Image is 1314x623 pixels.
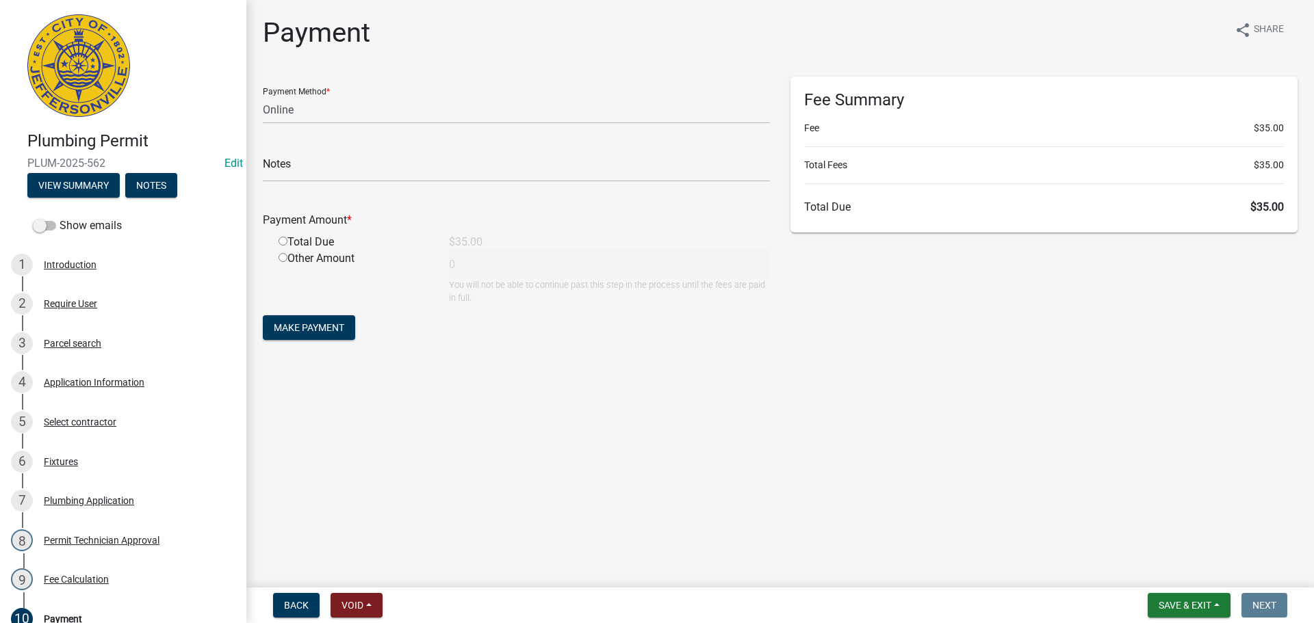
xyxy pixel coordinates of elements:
[44,299,97,308] div: Require User
[804,121,1284,135] li: Fee
[224,157,243,170] wm-modal-confirm: Edit Application Number
[27,173,120,198] button: View Summary
[44,457,78,466] div: Fixtures
[268,250,439,304] div: Other Amount
[11,332,33,354] div: 3
[44,574,109,584] div: Fee Calculation
[1235,22,1251,38] i: share
[804,200,1284,213] h6: Total Due
[44,535,159,545] div: Permit Technician Approval
[1252,600,1276,611] span: Next
[11,490,33,512] div: 7
[1254,121,1284,135] span: $35.00
[11,411,33,433] div: 5
[1254,22,1284,38] span: Share
[804,90,1284,110] h6: Fee Summary
[1148,593,1231,618] button: Save & Exit
[11,371,33,393] div: 4
[253,212,780,228] div: Payment Amount
[11,254,33,276] div: 1
[27,14,130,117] img: City of Jeffersonville, Indiana
[27,157,219,170] span: PLUM-2025-562
[11,293,33,315] div: 2
[44,377,144,387] div: Application Information
[27,181,120,191] wm-modal-confirm: Summary
[1250,200,1284,213] span: $35.00
[1254,158,1284,172] span: $35.00
[125,173,177,198] button: Notes
[44,417,116,427] div: Select contractor
[804,158,1284,172] li: Total Fees
[1159,600,1211,611] span: Save & Exit
[44,496,134,505] div: Plumbing Application
[273,593,320,618] button: Back
[1241,593,1287,618] button: Next
[224,157,243,170] a: Edit
[44,339,101,348] div: Parcel search
[27,131,235,151] h4: Plumbing Permit
[331,593,383,618] button: Void
[263,315,355,340] button: Make Payment
[44,260,96,269] div: Introduction
[11,568,33,590] div: 9
[11,529,33,551] div: 8
[33,217,122,234] label: Show emails
[125,181,177,191] wm-modal-confirm: Notes
[11,451,33,473] div: 6
[274,322,344,333] span: Make Payment
[342,600,363,611] span: Void
[1224,16,1295,43] button: shareShare
[268,234,439,250] div: Total Due
[284,600,309,611] span: Back
[263,16,370,49] h1: Payment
